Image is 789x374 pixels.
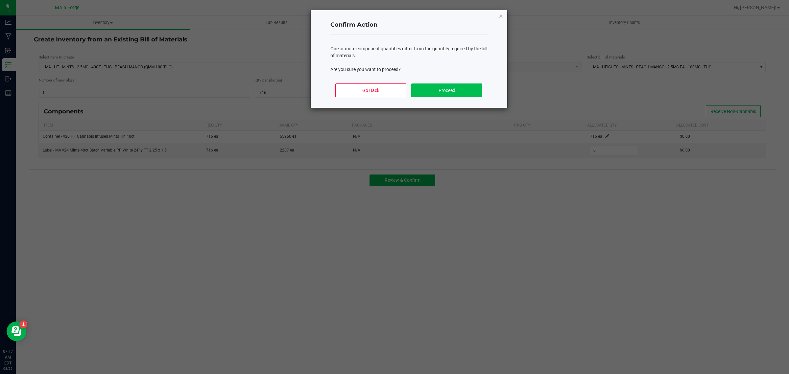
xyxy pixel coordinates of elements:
iframe: Resource center unread badge [19,320,27,328]
button: Proceed [411,83,482,97]
p: One or more component quantities differ from the quantity required by the bill of materials. [330,45,488,59]
iframe: Resource center [7,321,26,341]
button: Go Back [335,83,406,97]
p: Are you sure you want to proceed? [330,66,488,73]
h4: Confirm Action [330,21,488,29]
button: Close [499,12,503,20]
